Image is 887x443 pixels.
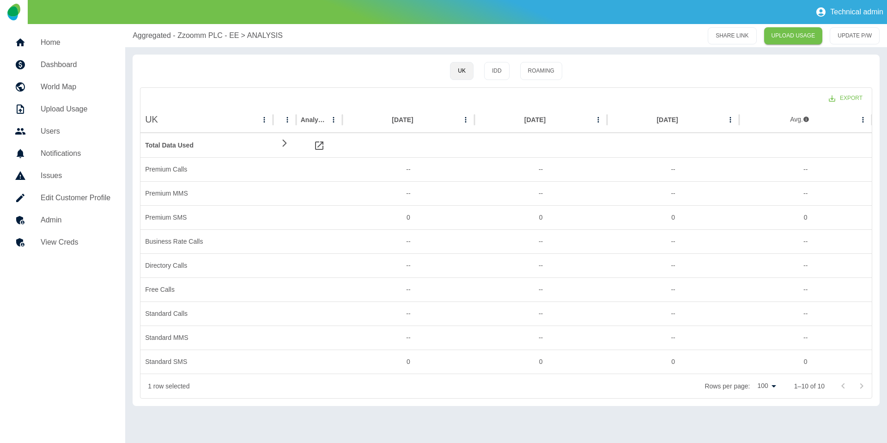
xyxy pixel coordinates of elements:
[474,253,607,277] div: --
[474,350,607,374] div: 0
[821,90,870,107] button: Export
[857,113,869,126] button: avg column menu
[140,205,273,229] div: Premium SMS
[739,326,872,350] div: --
[41,237,110,248] h5: View Creds
[607,277,740,301] div: --
[524,116,546,123] div: [DATE]
[7,4,20,20] img: Logo
[145,134,268,157] div: Total Data Used
[484,62,510,80] button: IDD
[739,350,872,374] div: 0
[7,120,118,142] a: Users
[247,30,283,41] a: ANALYSIS
[753,379,779,393] div: 100
[41,59,110,70] h5: Dashboard
[739,277,872,301] div: --
[607,301,740,326] div: --
[342,205,475,229] div: 0
[724,113,737,126] button: Apr 2025 column menu
[474,157,607,181] div: --
[145,113,158,126] h4: UK
[705,381,750,391] p: Rows per page:
[7,76,118,98] a: World Map
[41,148,110,159] h5: Notifications
[607,205,740,229] div: 0
[281,113,294,126] button: column menu
[7,209,118,231] a: Admin
[41,126,110,137] h5: Users
[140,181,273,205] div: Premium MMS
[41,170,110,181] h5: Issues
[342,229,475,253] div: --
[739,253,872,277] div: --
[450,62,474,80] button: UK
[520,62,562,80] button: Roaming
[7,231,118,253] a: View Creds
[7,31,118,54] a: Home
[342,326,475,350] div: --
[342,157,475,181] div: --
[140,253,273,277] div: Directory Calls
[459,113,472,126] button: Jun 2025 column menu
[342,350,475,374] div: 0
[133,30,239,41] a: Aggregated - Zzoomm PLC - EE
[794,381,825,391] p: 1–10 of 10
[607,229,740,253] div: --
[140,157,273,181] div: Premium Calls
[7,187,118,209] a: Edit Customer Profile
[474,326,607,350] div: --
[607,350,740,374] div: 0
[474,229,607,253] div: --
[140,326,273,350] div: Standard MMS
[592,113,605,126] button: May 2025 column menu
[342,181,475,205] div: --
[41,81,110,92] h5: World Map
[342,301,475,326] div: --
[140,277,273,301] div: Free Calls
[708,27,756,44] button: SHARE LINK
[764,27,823,44] a: UPLOAD USAGE
[342,253,475,277] div: --
[656,116,678,123] div: [DATE]
[241,30,245,41] p: >
[41,192,110,203] h5: Edit Customer Profile
[739,229,872,253] div: --
[474,277,607,301] div: --
[474,181,607,205] div: --
[7,165,118,187] a: Issues
[607,326,740,350] div: --
[7,54,118,76] a: Dashboard
[607,157,740,181] div: --
[41,37,110,48] h5: Home
[7,142,118,165] a: Notifications
[41,104,110,115] h5: Upload Usage
[830,8,883,16] p: Technical admin
[474,205,607,229] div: 0
[607,253,740,277] div: --
[474,301,607,326] div: --
[140,350,273,374] div: Standard SMS
[803,116,809,123] svg: 3 months avg
[342,277,475,301] div: --
[327,113,340,126] button: Analysis column menu
[140,301,273,326] div: Standard Calls
[739,181,872,205] div: --
[812,3,887,21] button: Technical admin
[830,27,880,44] button: UPDATE P/W
[607,181,740,205] div: --
[148,381,189,391] div: 1 row selected
[41,215,110,226] h5: Admin
[739,157,872,181] div: --
[301,116,326,123] div: Analysis
[739,205,872,229] div: 0
[739,301,872,326] div: --
[140,229,273,253] div: Business Rate Calls
[392,116,413,123] div: [DATE]
[790,115,809,124] div: Avg.
[7,98,118,120] a: Upload Usage
[258,113,271,126] button: UK column menu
